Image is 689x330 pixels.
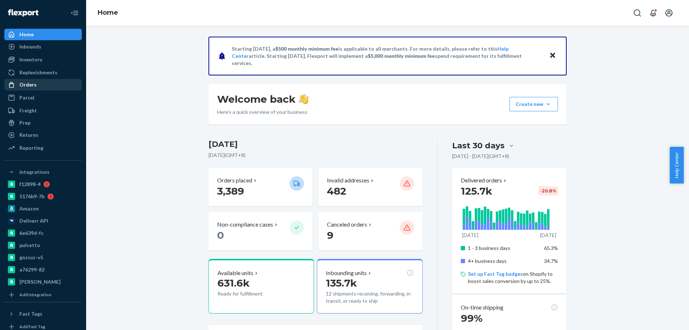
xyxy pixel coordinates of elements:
[468,270,558,285] p: on Shopify to boost sales conversion by up to 25%.
[462,232,478,239] p: [DATE]
[662,6,676,20] button: Open account menu
[19,205,39,212] div: Amazon
[98,9,118,17] a: Home
[19,56,42,63] div: Inventory
[318,168,422,206] button: Invalid addresses 482
[19,119,31,126] div: Prep
[208,259,314,313] button: Available units631.6kReady for fulfillment
[4,79,82,90] a: Orders
[646,6,660,20] button: Open notifications
[4,29,82,40] a: Home
[4,191,82,202] a: 5176b9-7b
[208,168,313,206] button: Orders placed 3,389
[368,53,435,59] span: $5,000 monthly minimum fee
[217,277,250,289] span: 631.6k
[19,310,42,317] div: Fast Tags
[19,278,61,285] div: [PERSON_NAME]
[4,264,82,275] a: a76299-82
[4,142,82,154] a: Reporting
[326,277,357,289] span: 135.7k
[4,92,82,103] a: Parcel
[548,51,557,61] button: Close
[19,193,44,200] div: 5176b9-7b
[630,6,645,20] button: Open Search Box
[217,290,284,297] p: Ready for fulfillment
[208,139,423,150] h3: [DATE]
[461,312,483,324] span: 99%
[327,220,367,229] p: Canceled orders
[4,308,82,320] button: Fast Tags
[299,94,309,104] img: hand-wave emoji
[8,9,38,17] img: Flexport logo
[19,131,38,139] div: Returns
[4,41,82,52] a: Inbounds
[4,203,82,214] a: Amazon
[317,259,422,313] button: Inbounding units135.7k12 shipments receiving, forwarding, in transit, or ready to ship
[217,229,224,241] span: 0
[539,186,558,195] div: -20.8 %
[461,176,508,185] button: Delivered orders
[4,67,82,78] a: Replenishments
[19,324,45,330] div: Add Fast Tag
[19,181,41,188] div: f12898-4
[19,107,37,114] div: Freight
[19,31,34,38] div: Home
[4,291,82,299] a: Add Integration
[461,185,492,197] span: 125.7k
[19,43,41,50] div: Inbounds
[326,269,367,277] p: Inbounding units
[217,176,252,185] p: Orders placed
[67,6,82,20] button: Close Navigation
[19,242,40,249] div: pulsetto
[217,220,273,229] p: Non-compliance cases
[19,217,48,224] div: Deliverr API
[217,93,309,106] h1: Welcome back
[468,271,523,277] a: Set up Fast Tag badges
[19,144,43,152] div: Reporting
[92,3,124,23] ol: breadcrumbs
[275,46,338,52] span: $500 monthly minimum fee
[208,212,313,250] button: Non-compliance cases 0
[327,185,346,197] span: 482
[19,292,51,298] div: Add Integration
[452,153,509,160] p: [DATE] - [DATE] ( GMT+8 )
[544,245,558,251] span: 65.3%
[19,254,43,261] div: gnzsuz-v5
[19,81,37,88] div: Orders
[4,252,82,263] a: gnzsuz-v5
[4,178,82,190] a: f12898-4
[327,176,369,185] p: Invalid addresses
[208,152,423,159] p: [DATE] ( GMT+8 )
[4,54,82,65] a: Inventory
[4,166,82,178] button: Integrations
[19,94,34,101] div: Parcel
[217,185,244,197] span: 3,389
[468,257,539,265] p: 4+ business days
[232,45,542,67] p: Starting [DATE], a is applicable to all merchants. For more details, please refer to this article...
[217,108,309,116] p: Here’s a quick overview of your business
[4,105,82,116] a: Freight
[4,129,82,141] a: Returns
[4,215,82,227] a: Deliverr API
[4,227,82,239] a: 6e639d-fc
[468,245,539,252] p: 1 - 3 business days
[4,117,82,129] a: Prep
[4,240,82,251] a: pulsetto
[4,276,82,288] a: [PERSON_NAME]
[670,147,684,183] button: Help Center
[19,229,43,237] div: 6e639d-fc
[544,258,558,264] span: 34.7%
[19,168,50,176] div: Integrations
[540,232,556,239] p: [DATE]
[327,229,333,241] span: 9
[318,212,422,250] button: Canceled orders 9
[510,97,558,111] button: Create new
[19,266,44,273] div: a76299-82
[19,69,57,76] div: Replenishments
[461,303,503,312] p: On-time shipping
[326,290,413,305] p: 12 shipments receiving, forwarding, in transit, or ready to ship
[452,140,505,151] div: Last 30 days
[217,269,253,277] p: Available units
